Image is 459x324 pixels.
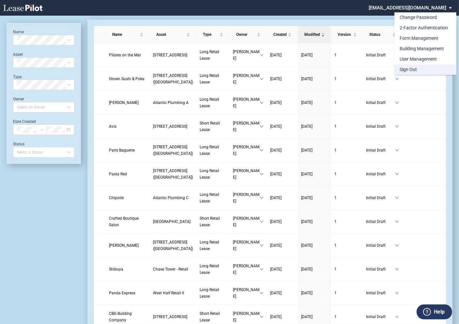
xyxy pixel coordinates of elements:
div: Form Management [400,35,438,42]
label: Help [434,308,445,316]
div: Building Management [400,46,444,52]
button: Help [417,304,452,319]
div: Sign Out [400,66,417,73]
div: Change Password [400,14,437,21]
div: User Management [400,56,437,63]
div: 2-Factor Authentication [400,25,448,31]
